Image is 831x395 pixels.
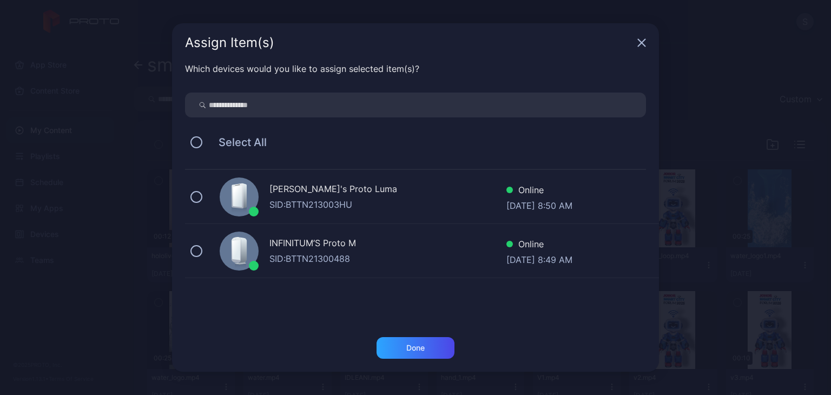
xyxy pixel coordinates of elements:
div: Which devices would you like to assign selected item(s)? [185,62,646,75]
div: Done [406,344,425,352]
div: SID: BTTN21300488 [269,252,506,265]
div: Online [506,238,572,253]
div: [PERSON_NAME]'s Proto Luma [269,182,506,198]
div: [DATE] 8:50 AM [506,199,572,210]
div: Assign Item(s) [185,36,633,49]
div: SID: BTTN213003HU [269,198,506,211]
div: INFINITUM’S Proto M [269,236,506,252]
button: Done [377,337,454,359]
div: [DATE] 8:49 AM [506,253,572,264]
div: Online [506,183,572,199]
span: Select All [208,136,267,149]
